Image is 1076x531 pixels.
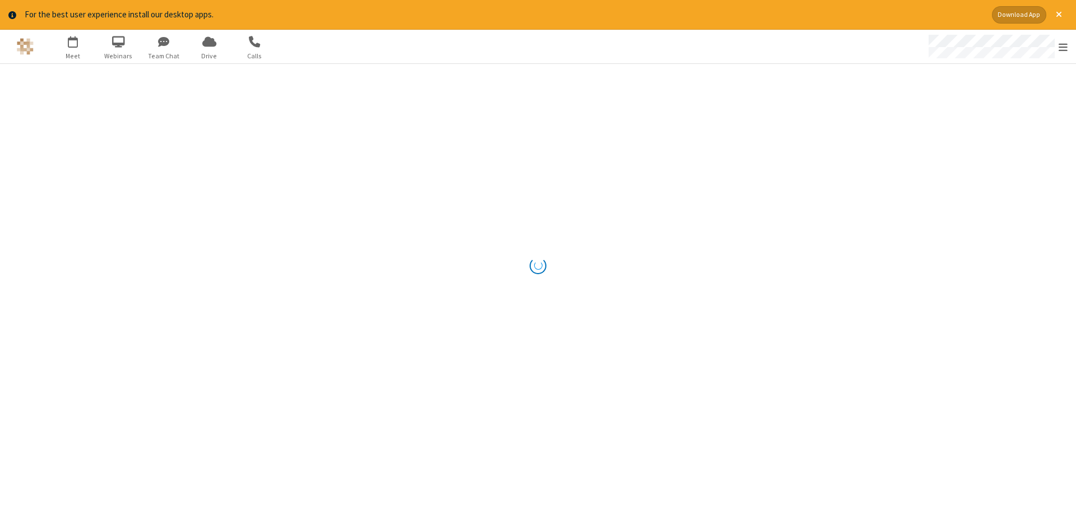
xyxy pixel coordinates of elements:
img: QA Selenium DO NOT DELETE OR CHANGE [17,38,34,55]
button: Close alert [1050,6,1068,24]
span: Calls [234,51,276,61]
span: Meet [52,51,94,61]
span: Team Chat [143,51,185,61]
button: Logo [4,30,46,63]
span: Webinars [98,51,140,61]
button: Download App [992,6,1046,24]
div: For the best user experience install our desktop apps. [25,8,984,21]
span: Drive [188,51,230,61]
div: Open menu [918,30,1076,63]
